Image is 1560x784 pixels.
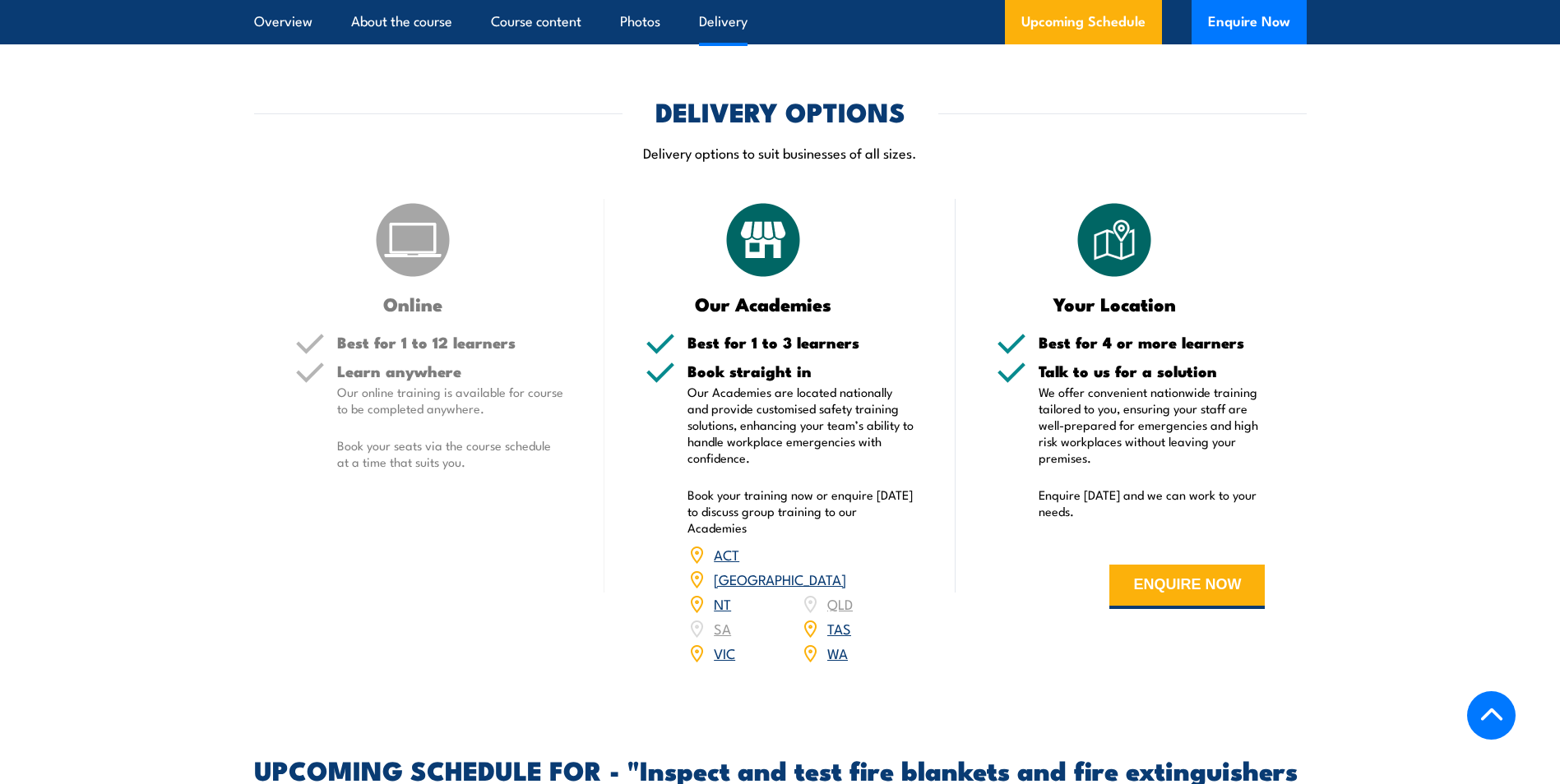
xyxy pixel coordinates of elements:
p: Our Academies are located nationally and provide customised safety training solutions, enhancing ... [687,384,914,466]
a: WA [827,643,848,662]
h3: Your Location [997,294,1233,313]
h5: Best for 1 to 12 learners [337,334,564,350]
h5: Talk to us for a solution [1039,363,1266,379]
a: ACT [714,544,739,564]
h2: DELIVERY OPTIONS [655,99,905,122]
a: TAS [827,618,851,638]
p: Enquire [DATE] and we can work to your needs. [1039,487,1266,519]
h5: Book straight in [687,363,914,379]
h5: Learn anywhere [337,363,564,379]
p: Our online training is available for course to be completed anywhere. [337,384,564,417]
p: Delivery options to suit businesses of all sizes. [254,143,1307,162]
h3: Online [295,294,531,313]
p: Book your training now or enquire [DATE] to discuss group training to our Academies [687,487,914,536]
p: We offer convenient nationwide training tailored to you, ensuring your staff are well-prepared fo... [1039,384,1266,466]
a: [GEOGRAPHIC_DATA] [714,569,846,588]
h3: Our Academies [646,294,882,313]
h5: Best for 4 or more learners [1039,334,1266,350]
button: ENQUIRE NOW [1109,565,1265,609]
p: Book your seats via the course schedule at a time that suits you. [337,437,564,470]
a: NT [714,593,731,613]
h5: Best for 1 to 3 learners [687,334,914,350]
a: VIC [714,643,735,662]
